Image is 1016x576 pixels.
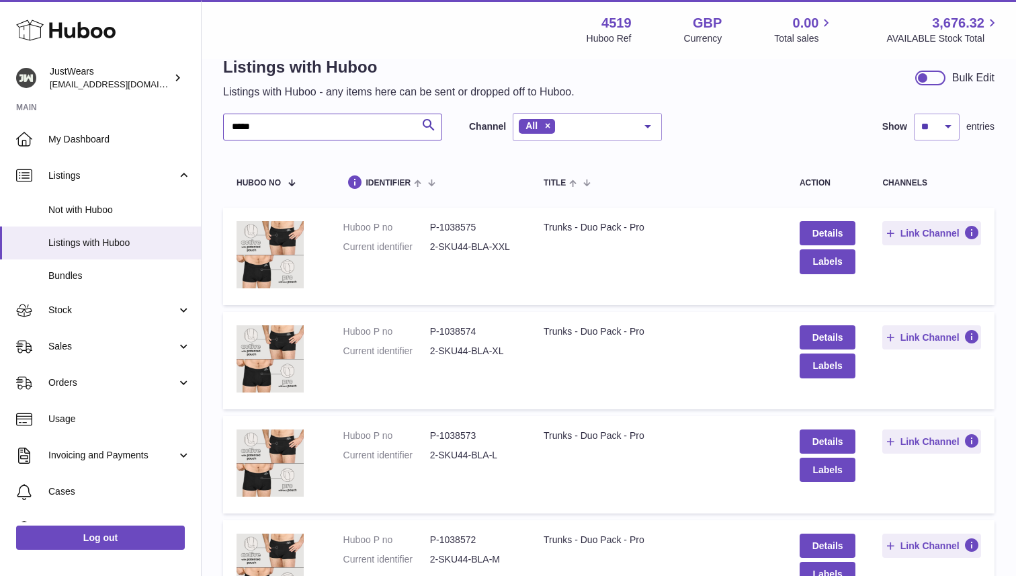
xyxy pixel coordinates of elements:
[430,221,517,234] dd: P-1038575
[343,345,430,358] dt: Current identifier
[544,325,773,338] div: Trunks - Duo Pack - Pro
[16,526,185,550] a: Log out
[900,540,960,552] span: Link Channel
[48,133,191,146] span: My Dashboard
[48,376,177,389] span: Orders
[882,179,981,188] div: channels
[430,449,517,462] dd: 2-SKU44-BLA-L
[966,120,994,133] span: entries
[544,179,566,188] span: title
[223,56,575,78] h1: Listings with Huboo
[366,179,411,188] span: identifier
[900,331,960,343] span: Link Channel
[800,325,856,349] a: Details
[343,325,430,338] dt: Huboo P no
[237,325,304,393] img: Trunks - Duo Pack - Pro
[800,249,856,274] button: Labels
[48,204,191,216] span: Not with Huboo
[525,120,538,131] span: All
[430,553,517,566] dd: 2-SKU44-BLA-M
[48,270,191,282] span: Bundles
[900,227,960,239] span: Link Channel
[882,429,981,454] button: Link Channel
[774,32,834,45] span: Total sales
[800,221,856,245] a: Details
[684,32,722,45] div: Currency
[544,221,773,234] div: Trunks - Duo Pack - Pro
[952,71,994,85] div: Bulk Edit
[882,120,907,133] label: Show
[343,534,430,546] dt: Huboo P no
[223,85,575,99] p: Listings with Huboo - any items here can be sent or dropped off to Huboo.
[50,79,198,89] span: [EMAIL_ADDRESS][DOMAIN_NAME]
[343,241,430,253] dt: Current identifier
[48,340,177,353] span: Sales
[237,179,281,188] span: Huboo no
[882,534,981,558] button: Link Channel
[800,354,856,378] button: Labels
[587,32,632,45] div: Huboo Ref
[343,553,430,566] dt: Current identifier
[882,325,981,349] button: Link Channel
[886,32,1000,45] span: AVAILABLE Stock Total
[932,14,984,32] span: 3,676.32
[693,14,722,32] strong: GBP
[16,68,36,88] img: internalAdmin-4519@internal.huboo.com
[430,429,517,442] dd: P-1038573
[800,458,856,482] button: Labels
[800,429,856,454] a: Details
[544,429,773,442] div: Trunks - Duo Pack - Pro
[800,179,856,188] div: action
[237,221,304,288] img: Trunks - Duo Pack - Pro
[343,429,430,442] dt: Huboo P no
[48,304,177,317] span: Stock
[793,14,819,32] span: 0.00
[48,449,177,462] span: Invoicing and Payments
[800,534,856,558] a: Details
[774,14,834,45] a: 0.00 Total sales
[48,522,191,534] span: Channels
[237,429,304,497] img: Trunks - Duo Pack - Pro
[430,241,517,253] dd: 2-SKU44-BLA-XXL
[430,325,517,338] dd: P-1038574
[343,221,430,234] dt: Huboo P no
[48,169,177,182] span: Listings
[343,449,430,462] dt: Current identifier
[900,436,960,448] span: Link Channel
[882,221,981,245] button: Link Channel
[48,237,191,249] span: Listings with Huboo
[601,14,632,32] strong: 4519
[544,534,773,546] div: Trunks - Duo Pack - Pro
[50,65,171,91] div: JustWears
[469,120,506,133] label: Channel
[430,534,517,546] dd: P-1038572
[48,485,191,498] span: Cases
[430,345,517,358] dd: 2-SKU44-BLA-XL
[886,14,1000,45] a: 3,676.32 AVAILABLE Stock Total
[48,413,191,425] span: Usage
